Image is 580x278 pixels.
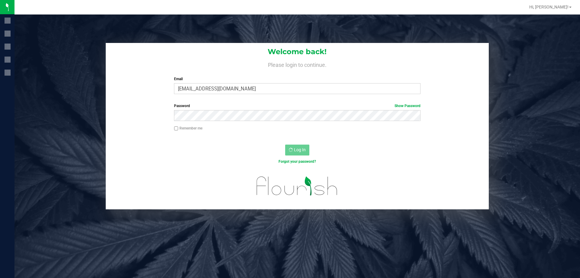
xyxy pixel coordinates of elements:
[174,126,202,131] label: Remember me
[294,147,306,152] span: Log In
[174,104,190,108] span: Password
[279,159,316,164] a: Forgot your password?
[106,48,489,56] h1: Welcome back!
[106,61,489,68] h4: Please login to continue.
[285,145,309,155] button: Log In
[174,126,178,131] input: Remember me
[529,5,569,9] span: Hi, [PERSON_NAME]!
[249,171,345,201] img: flourish_logo.svg
[174,76,420,82] label: Email
[395,104,420,108] a: Show Password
